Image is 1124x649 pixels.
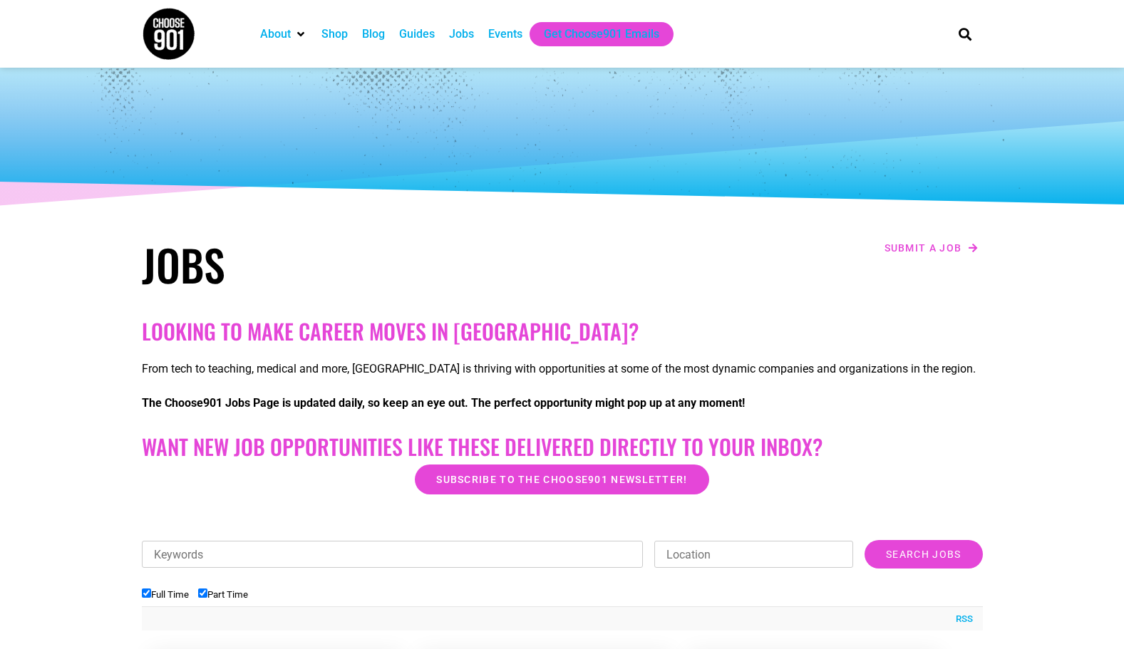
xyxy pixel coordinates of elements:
a: Blog [362,26,385,43]
a: Subscribe to the Choose901 newsletter! [415,464,708,494]
div: About [253,22,314,46]
div: Search [953,22,976,46]
input: Part Time [198,588,207,598]
h2: Want New Job Opportunities like these Delivered Directly to your Inbox? [142,434,983,460]
h2: Looking to make career moves in [GEOGRAPHIC_DATA]? [142,318,983,344]
a: Submit a job [880,239,983,257]
a: Events [488,26,522,43]
label: Full Time [142,589,189,600]
input: Search Jobs [865,540,982,568]
h1: Jobs [142,239,555,290]
strong: The Choose901 Jobs Page is updated daily, so keep an eye out. The perfect opportunity might pop u... [142,396,745,410]
a: Shop [321,26,348,43]
a: Get Choose901 Emails [544,26,659,43]
label: Part Time [198,589,248,600]
span: Subscribe to the Choose901 newsletter! [436,474,687,484]
nav: Main nav [253,22,934,46]
a: RSS [949,612,973,626]
input: Keywords [142,541,644,568]
input: Full Time [142,588,151,598]
span: Submit a job [885,243,962,253]
a: About [260,26,291,43]
input: Location [654,541,853,568]
a: Guides [399,26,435,43]
p: From tech to teaching, medical and more, [GEOGRAPHIC_DATA] is thriving with opportunities at some... [142,360,983,378]
a: Jobs [449,26,474,43]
